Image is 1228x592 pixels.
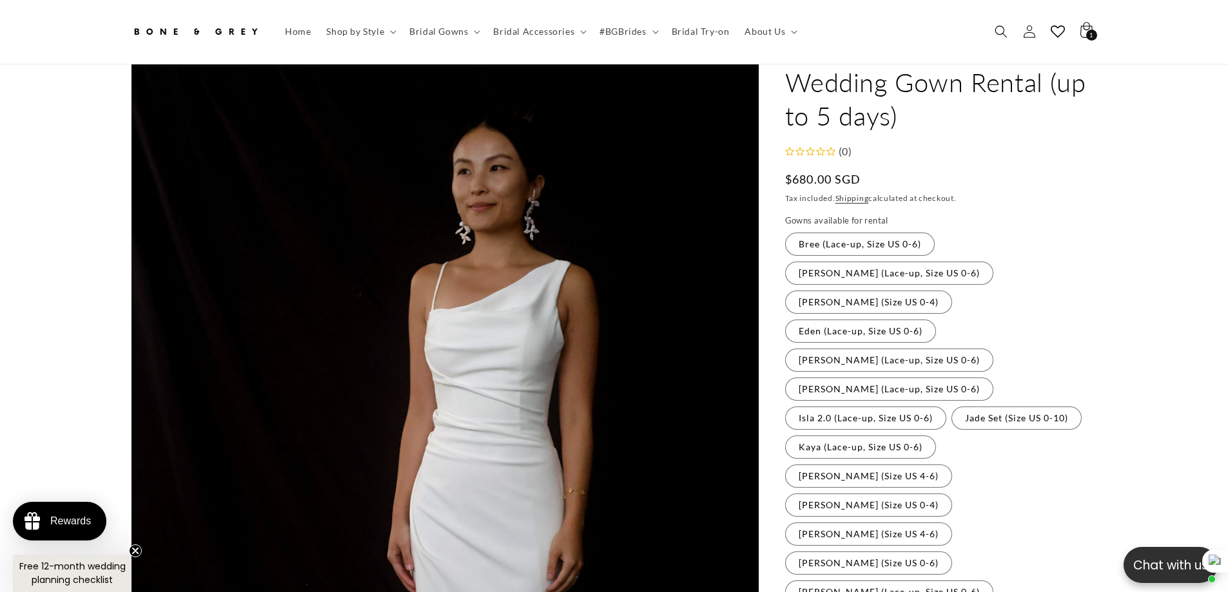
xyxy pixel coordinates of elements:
a: Write a review [86,73,142,84]
legend: Gowns available for rental [785,215,890,227]
label: [PERSON_NAME] (Lace-up, Size US 0-6) [785,377,993,401]
span: Bridal Gowns [409,26,468,37]
span: Shop by Style [326,26,384,37]
summary: #BGBrides [592,18,663,45]
span: Bridal Try-on [672,26,730,37]
label: Jade Set (Size US 0-10) [951,406,1082,430]
div: (0) [835,142,852,161]
a: Bridal Try-on [664,18,737,45]
div: Rewards [50,515,91,527]
button: Open chatbox [1124,547,1218,583]
a: Shipping [835,193,869,203]
span: Home [285,26,311,37]
span: About Us [745,26,785,37]
div: Tax included. calculated at checkout. [785,192,1098,205]
summary: Shop by Style [318,18,402,45]
summary: Bridal Accessories [485,18,592,45]
span: Bridal Accessories [493,26,574,37]
label: [PERSON_NAME] (Size US 4-6) [785,522,952,546]
label: [PERSON_NAME] (Size US 0-6) [785,551,952,575]
button: Write a review [881,19,967,41]
span: #BGBrides [599,26,646,37]
summary: Search [987,18,1015,46]
label: [PERSON_NAME] (Size US 0-4) [785,291,952,314]
div: Free 12-month wedding planning checklistClose teaser [13,555,132,592]
span: 1 [1089,30,1093,41]
label: Bree (Lace-up, Size US 0-6) [785,233,935,256]
label: Isla 2.0 (Lace-up, Size US 0-6) [785,406,946,430]
span: Free 12-month wedding planning checklist [19,560,126,586]
h1: Wedding Gown Rental (up to 5 days) [785,66,1098,133]
summary: Bridal Gowns [402,18,485,45]
a: Home [277,18,318,45]
label: [PERSON_NAME] (Size US 0-4) [785,493,952,517]
p: Chat with us [1124,556,1218,575]
a: Bone and Grey Bridal [126,13,264,51]
label: [PERSON_NAME] (Size US 4-6) [785,464,952,488]
img: Bone and Grey Bridal [131,18,260,46]
summary: About Us [737,18,803,45]
button: Close teaser [129,544,142,557]
label: Kaya (Lace-up, Size US 0-6) [785,435,936,459]
span: $680.00 SGD [785,171,861,188]
label: [PERSON_NAME] (Lace-up, Size US 0-6) [785,349,993,372]
label: [PERSON_NAME] (Lace-up, Size US 0-6) [785,262,993,285]
label: Eden (Lace-up, Size US 0-6) [785,320,936,343]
